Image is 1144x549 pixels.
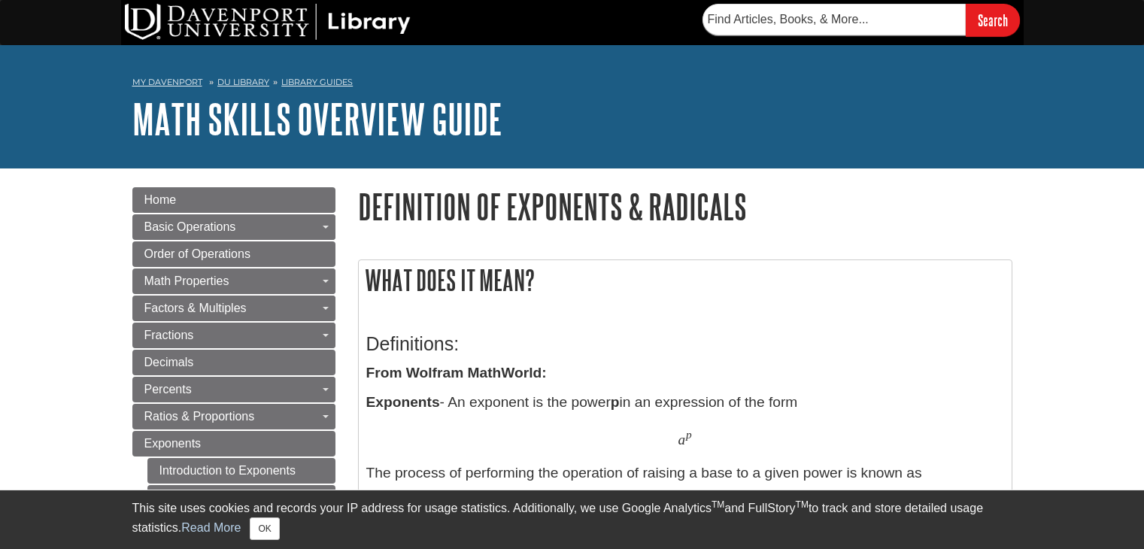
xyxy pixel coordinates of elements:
[147,485,335,511] a: Rules of Exponents
[132,296,335,321] a: Factors & Multiples
[702,4,966,35] input: Find Articles, Books, & More...
[144,383,192,396] span: Percents
[132,350,335,375] a: Decimals
[181,521,241,534] a: Read More
[281,77,353,87] a: Library Guides
[250,517,279,540] button: Close
[144,220,236,233] span: Basic Operations
[132,72,1012,96] nav: breadcrumb
[132,499,1012,540] div: This site uses cookies and records your IP address for usage statistics. Additionally, we use Goo...
[686,428,692,441] span: p
[132,76,202,89] a: My Davenport
[144,302,247,314] span: Factors & Multiples
[132,377,335,402] a: Percents
[132,187,335,213] a: Home
[132,241,335,267] a: Order of Operations
[359,260,1012,300] h2: What does it mean?
[678,431,685,448] span: a
[796,499,809,510] sup: TM
[132,214,335,240] a: Basic Operations
[144,247,250,260] span: Order of Operations
[132,323,335,348] a: Fractions
[366,333,1004,355] h3: Definitions:
[144,410,255,423] span: Ratios & Proportions
[132,404,335,429] a: Ratios & Proportions
[144,329,194,341] span: Fractions
[125,4,411,40] img: DU Library
[366,365,547,381] strong: From Wolfram MathWorld:
[132,431,335,456] a: Exponents
[144,437,202,450] span: Exponents
[144,274,229,287] span: Math Properties
[366,394,440,410] b: Exponents
[217,77,269,87] a: DU Library
[358,187,1012,226] h1: Definition of Exponents & Radicals
[611,394,620,410] b: p
[144,356,194,369] span: Decimals
[132,268,335,294] a: Math Properties
[702,4,1020,36] form: Searches DU Library's articles, books, and more
[144,193,177,206] span: Home
[132,96,502,142] a: Math Skills Overview Guide
[966,4,1020,36] input: Search
[712,499,724,510] sup: TM
[147,458,335,484] a: Introduction to Exponents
